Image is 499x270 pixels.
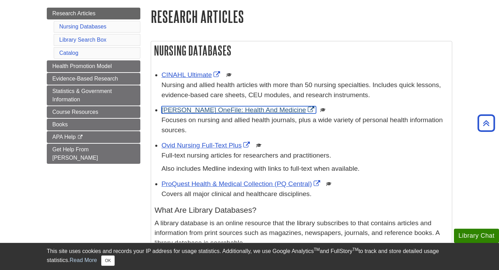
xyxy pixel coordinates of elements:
span: Research Articles [52,10,96,16]
h1: Research Articles [151,8,452,25]
p: Covers all major clinical and healthcare disciplines. [161,189,448,199]
a: Nursing Databases [59,24,106,29]
div: This site uses cookies and records your IP address for usage statistics. Additionally, we use Goo... [47,247,452,266]
p: Nursing and allied health articles with more than 50 nursing specialties. Includes quick lessons,... [161,80,448,100]
p: Full-text nursing articles for researchers and practitioners. [161,151,448,161]
a: Link opens in new window [161,106,316,113]
span: Evidence-Based Research [52,76,118,82]
a: Health Promotion Model [47,60,140,72]
a: Statistics & Government Information [47,85,140,106]
a: Read More [70,257,97,263]
a: Link opens in new window [161,142,252,149]
a: Link opens in new window [161,71,222,78]
a: Catalog [59,50,78,56]
a: Back to Top [475,118,497,128]
a: Books [47,119,140,130]
span: Health Promotion Model [52,63,112,69]
h2: Nursing Databases [151,41,452,60]
img: Scholarly or Peer Reviewed [226,72,232,78]
p: Also includes Medline indexing with links to full-text when available. [161,164,448,174]
a: Course Resources [47,106,140,118]
span: Course Resources [52,109,98,115]
a: Research Articles [47,8,140,19]
p: Focuses on nursing and allied health journals, plus a wide variety of personal health information... [161,115,448,135]
h4: What Are Library Databases? [155,206,448,215]
a: Get Help From [PERSON_NAME] [47,144,140,164]
p: A library database is an online resource that the library subscribes to that contains articles an... [155,218,448,248]
a: Library Search Box [59,37,106,43]
div: Guide Page Menu [47,8,140,164]
i: This link opens in a new window [77,135,83,140]
img: Scholarly or Peer Reviewed [256,143,262,148]
button: Close [101,255,115,266]
sup: TM [352,247,358,252]
span: APA Help [52,134,76,140]
span: Get Help From [PERSON_NAME] [52,146,98,161]
sup: TM [314,247,319,252]
span: Statistics & Government Information [52,88,112,102]
a: APA Help [47,131,140,143]
img: Scholarly or Peer Reviewed [326,181,332,187]
img: Scholarly or Peer Reviewed [320,107,326,113]
span: Books [52,121,68,127]
a: Evidence-Based Research [47,73,140,85]
button: Library Chat [454,229,499,243]
a: Link opens in new window [161,180,322,187]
